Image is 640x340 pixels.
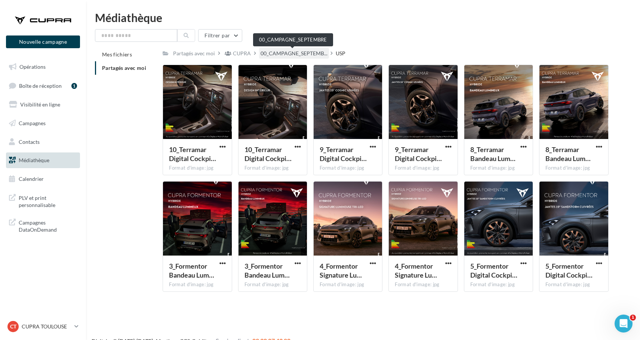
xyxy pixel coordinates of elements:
span: Mes fichiers [102,51,132,58]
div: Médiathèque [95,12,631,23]
a: Campagnes [4,115,81,131]
div: Format d'image: jpg [470,281,527,288]
span: Visibilité en ligne [20,101,60,108]
div: Format d'image: jpg [320,165,376,171]
div: 00_CAMPAGNE_SEPTEMBRE [253,33,333,46]
a: Opérations [4,59,81,75]
span: PLV et print personnalisable [19,193,77,209]
span: 1 [630,315,636,321]
div: Format d'image: jpg [545,165,602,171]
div: Format d'image: jpg [470,165,527,171]
div: Format d'image: jpg [545,281,602,288]
span: 10_Terramar Digital Cockpit 1x1 [169,145,216,163]
iframe: Intercom live chat [615,315,633,333]
div: Format d'image: jpg [244,281,301,288]
span: 5_Formentor Digital Cockpit 1x1 [470,262,517,279]
div: Format d'image: jpg [244,165,301,171]
span: Opérations [19,64,46,70]
span: Boîte de réception [19,82,62,89]
a: Contacts [4,134,81,150]
a: Campagnes DataOnDemand [4,214,81,237]
span: 8_Terramar Bandeau Lum 9x16 [470,145,516,163]
div: USP [336,50,345,57]
span: 3_Formentor Bandeau Lum 9x16 [169,262,214,279]
a: Boîte de réception1 [4,78,81,94]
a: Calendrier [4,171,81,187]
div: Format d'image: jpg [169,165,225,171]
a: PLV et print personnalisable [4,190,81,212]
span: Campagnes DataOnDemand [19,217,77,234]
div: Format d'image: jpg [395,281,451,288]
span: Partagés avec moi [102,65,146,71]
span: Contacts [19,138,40,145]
a: CT CUPRA TOULOUSE [6,319,80,334]
span: Médiathèque [19,157,49,163]
button: Nouvelle campagne [6,35,80,48]
span: 00_CAMPAGNE_SEPTEMB... [261,50,327,57]
a: Médiathèque [4,152,81,168]
p: CUPRA TOULOUSE [22,323,71,330]
span: 5_Formentor Digital Cockpit 9x16 [545,262,593,279]
span: 9_Terramar Digital Cockpit 9x16 copie [320,145,367,163]
span: 10_Terramar Digital Cockpit 9x16 [244,145,292,163]
div: Partagés avec moi [173,50,215,57]
div: CUPRA [233,50,251,57]
span: 3_Formentor Bandeau Lum 1x1 [244,262,290,279]
a: Visibilité en ligne [4,97,81,112]
div: Format d'image: jpg [320,281,376,288]
span: 4_Formentor Signature Lum 1x1 [395,262,437,279]
span: 8_Terramar Bandeau Lum 1x1 [545,145,591,163]
div: 1 [71,83,77,89]
span: 9_Terramar Digital Cockpit 1x1 copie [395,145,442,163]
span: Calendrier [19,176,44,182]
div: Format d'image: jpg [169,281,225,288]
button: Filtrer par [198,29,242,42]
div: Format d'image: jpg [395,165,451,171]
span: Campagnes [19,120,46,126]
span: CT [10,323,16,330]
span: 4_Formentor Signature Lum 9x16 [320,262,362,279]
